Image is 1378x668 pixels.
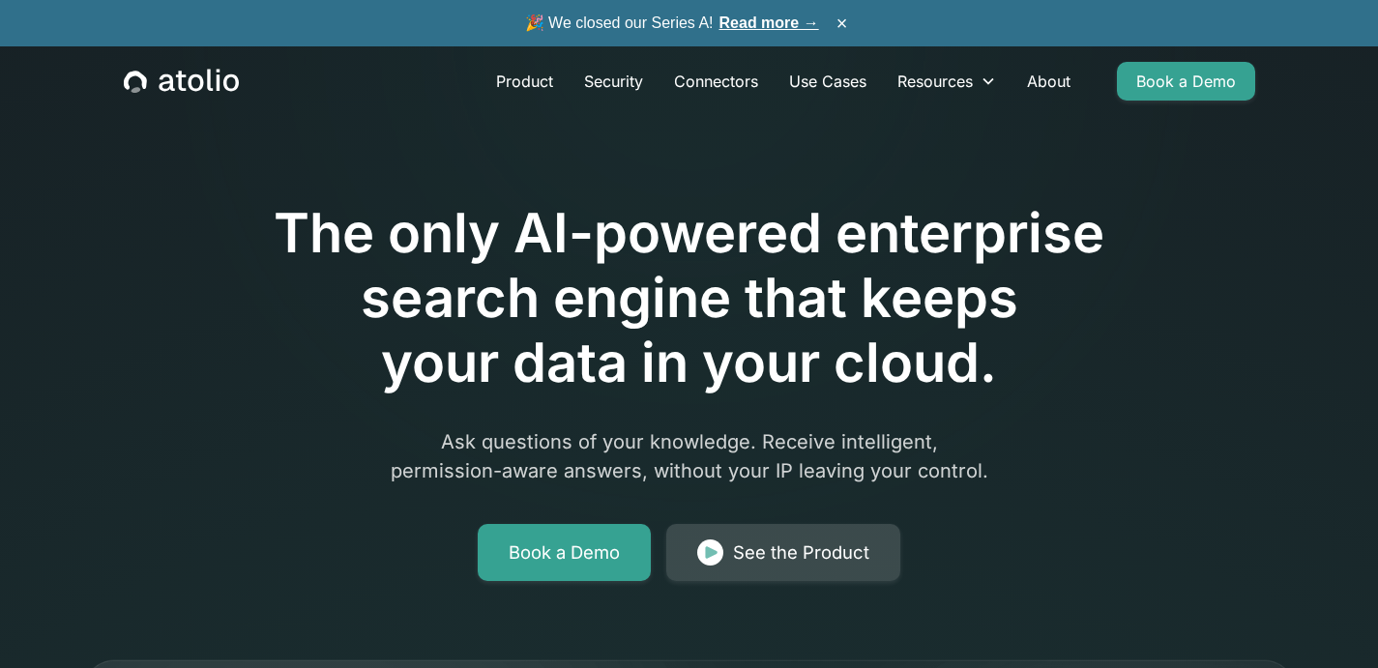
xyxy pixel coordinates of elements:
[525,12,819,35] span: 🎉 We closed our Series A!
[1012,62,1086,101] a: About
[124,69,239,94] a: home
[733,539,869,566] div: See the Product
[774,62,882,101] a: Use Cases
[719,15,819,31] a: Read more →
[666,524,900,582] a: See the Product
[194,201,1185,396] h1: The only AI-powered enterprise search engine that keeps your data in your cloud.
[882,62,1012,101] div: Resources
[478,524,651,582] a: Book a Demo
[318,427,1061,485] p: Ask questions of your knowledge. Receive intelligent, permission-aware answers, without your IP l...
[831,13,854,34] button: ×
[897,70,973,93] div: Resources
[659,62,774,101] a: Connectors
[1117,62,1255,101] a: Book a Demo
[481,62,569,101] a: Product
[569,62,659,101] a: Security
